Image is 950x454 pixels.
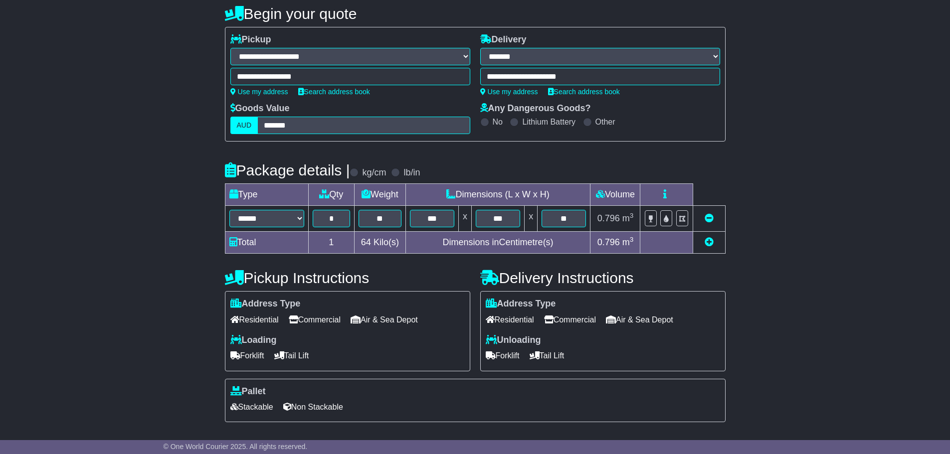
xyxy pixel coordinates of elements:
[630,212,634,219] sup: 3
[405,232,590,254] td: Dimensions in Centimetre(s)
[274,348,309,363] span: Tail Lift
[486,335,541,346] label: Unloading
[705,213,714,223] a: Remove this item
[230,299,301,309] label: Address Type
[308,184,355,206] td: Qty
[351,312,418,327] span: Air & Sea Depot
[289,312,341,327] span: Commercial
[597,213,620,223] span: 0.796
[230,88,288,96] a: Use my address
[522,117,575,127] label: Lithium Battery
[530,348,565,363] span: Tail Lift
[361,237,371,247] span: 64
[622,213,634,223] span: m
[590,184,640,206] td: Volume
[230,399,273,415] span: Stackable
[355,184,406,206] td: Weight
[230,34,271,45] label: Pickup
[480,103,591,114] label: Any Dangerous Goods?
[308,232,355,254] td: 1
[486,312,534,327] span: Residential
[480,270,726,286] h4: Delivery Instructions
[705,237,714,247] a: Add new item
[230,386,266,397] label: Pallet
[230,348,264,363] span: Forklift
[458,206,471,232] td: x
[544,312,596,327] span: Commercial
[225,162,350,178] h4: Package details |
[298,88,370,96] a: Search address book
[480,34,527,45] label: Delivery
[164,443,308,451] span: © One World Courier 2025. All rights reserved.
[595,117,615,127] label: Other
[597,237,620,247] span: 0.796
[486,348,520,363] span: Forklift
[225,270,470,286] h4: Pickup Instructions
[283,399,343,415] span: Non Stackable
[480,88,538,96] a: Use my address
[225,184,308,206] td: Type
[230,335,277,346] label: Loading
[493,117,503,127] label: No
[525,206,538,232] td: x
[225,232,308,254] td: Total
[230,117,258,134] label: AUD
[606,312,673,327] span: Air & Sea Depot
[230,103,290,114] label: Goods Value
[622,237,634,247] span: m
[548,88,620,96] a: Search address book
[355,232,406,254] td: Kilo(s)
[405,184,590,206] td: Dimensions (L x W x H)
[630,236,634,243] sup: 3
[486,299,556,309] label: Address Type
[403,167,420,178] label: lb/in
[362,167,386,178] label: kg/cm
[230,312,279,327] span: Residential
[225,5,726,22] h4: Begin your quote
